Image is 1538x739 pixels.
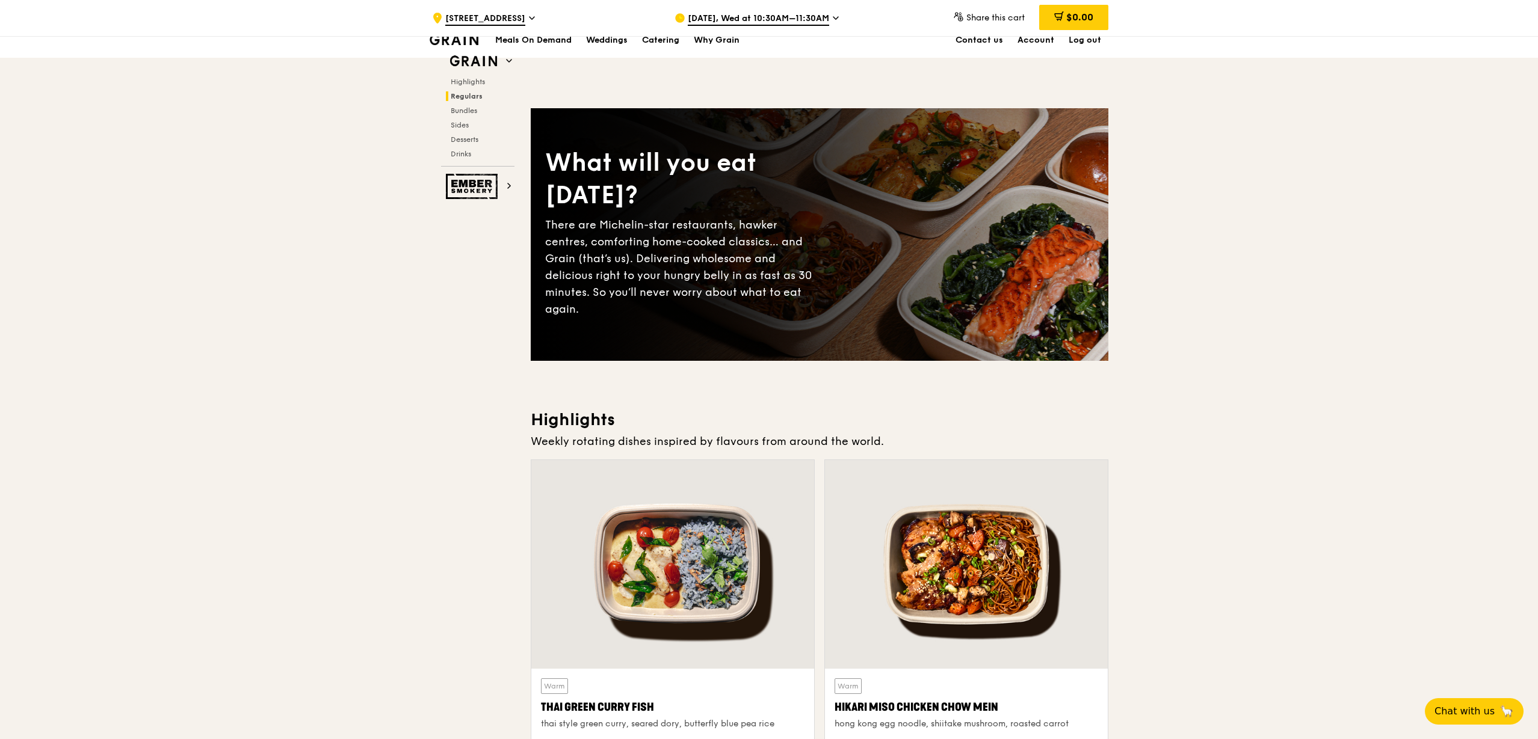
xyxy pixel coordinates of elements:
[688,13,829,26] span: [DATE], Wed at 10:30AM–11:30AM
[451,92,483,100] span: Regulars
[445,13,525,26] span: [STREET_ADDRESS]
[451,78,485,86] span: Highlights
[966,13,1025,23] span: Share this cart
[835,718,1098,730] div: hong kong egg noodle, shiitake mushroom, roasted carrot
[694,22,740,58] div: Why Grain
[835,678,862,694] div: Warm
[1010,22,1061,58] a: Account
[531,433,1108,450] div: Weekly rotating dishes inspired by flavours from around the world.
[531,409,1108,431] h3: Highlights
[451,106,477,115] span: Bundles
[1499,704,1514,719] span: 🦙
[545,216,820,317] div: There are Michelin-star restaurants, hawker centres, comforting home-cooked classics… and Grain (...
[541,699,805,716] div: Thai Green Curry Fish
[586,22,628,58] div: Weddings
[541,678,568,694] div: Warm
[446,174,501,199] img: Ember Smokery web logo
[451,121,469,129] span: Sides
[451,150,471,158] span: Drinks
[1425,698,1524,725] button: Chat with us🦙
[579,22,635,58] a: Weddings
[495,34,572,46] h1: Meals On Demand
[545,147,820,212] div: What will you eat [DATE]?
[1435,704,1495,719] span: Chat with us
[541,718,805,730] div: thai style green curry, seared dory, butterfly blue pea rice
[1061,22,1108,58] a: Log out
[687,22,747,58] a: Why Grain
[642,22,679,58] div: Catering
[948,22,1010,58] a: Contact us
[635,22,687,58] a: Catering
[451,135,478,144] span: Desserts
[446,51,501,72] img: Grain web logo
[1066,11,1093,23] span: $0.00
[835,699,1098,716] div: Hikari Miso Chicken Chow Mein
